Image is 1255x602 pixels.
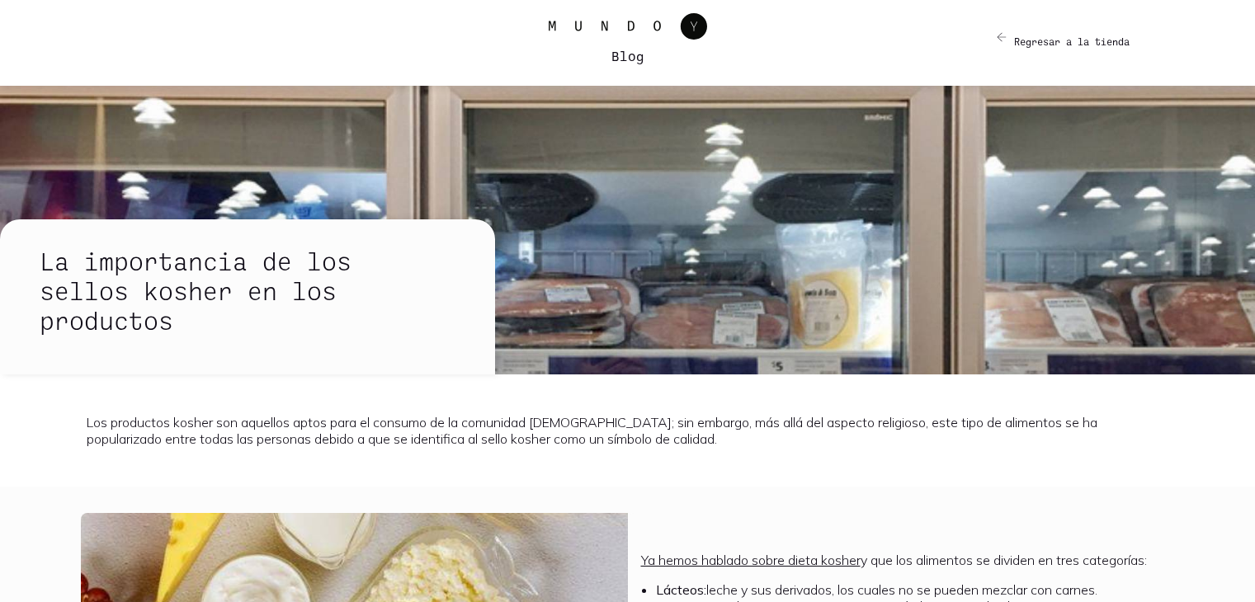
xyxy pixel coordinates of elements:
h6: Regresar a la tienda [1014,28,1130,48]
a: Blog [133,13,1123,73]
a: Regresar a la tienda [996,31,1130,54]
b: Lácteos: [656,581,706,598]
a: Ya hemos hablado sobre dieta kosher [641,552,861,568]
h2: La importancia de los sellos kosher en los productos [40,246,442,335]
li: leche y sus derivados, los cuales no se pueden mezclar con carnes. [656,581,1162,598]
p: Los productos kosher son aquellos aptos para el consumo de la comunidad [DEMOGRAPHIC_DATA]; sin e... [87,414,1169,447]
h4: Blog [611,46,644,66]
p: y que los alimentos se dividen en tres categorías: [641,552,1162,568]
